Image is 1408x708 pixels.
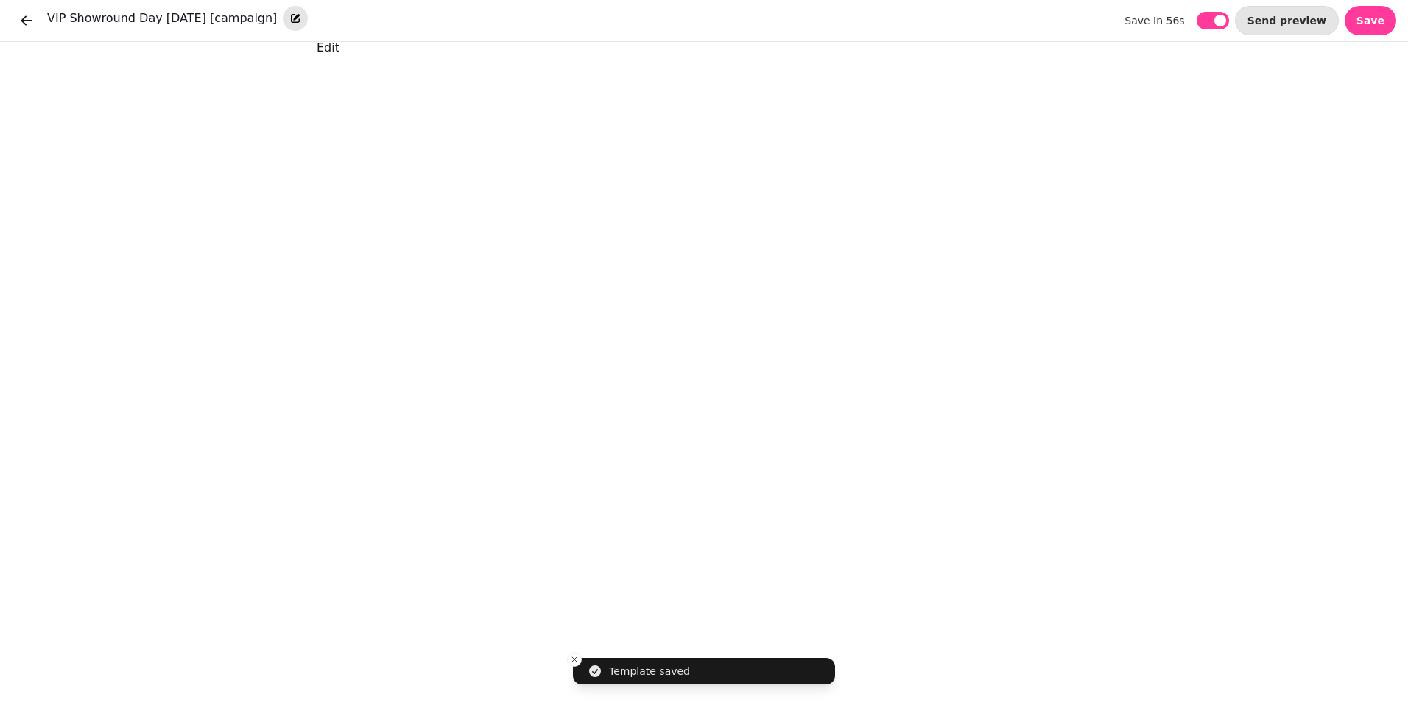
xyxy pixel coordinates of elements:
[47,10,277,27] span: VIP Showround Day [DATE] [campaign]
[317,39,339,57] div: Edit
[1235,6,1339,35] button: Send preview
[1345,6,1396,35] button: Save
[1124,12,1184,29] label: save in 56s
[283,6,308,31] button: Edit
[1247,15,1326,26] span: Send preview
[1356,15,1384,26] span: Save
[567,652,582,667] button: Close toast
[609,664,690,679] div: Template saved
